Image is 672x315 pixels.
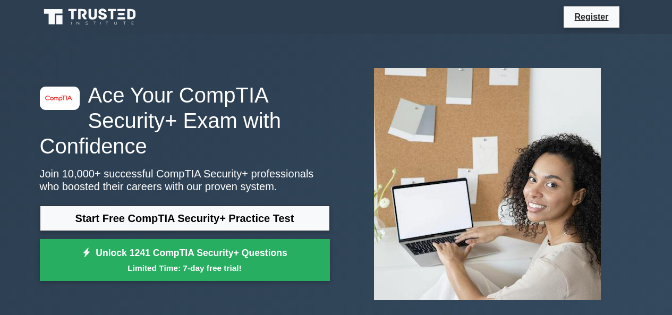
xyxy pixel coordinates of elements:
[568,10,615,23] a: Register
[40,239,330,282] a: Unlock 1241 CompTIA Security+ QuestionsLimited Time: 7-day free trial!
[53,262,317,274] small: Limited Time: 7-day free trial!
[40,206,330,231] a: Start Free CompTIA Security+ Practice Test
[40,167,330,193] p: Join 10,000+ successful CompTIA Security+ professionals who boosted their careers with our proven...
[40,82,330,159] h1: Ace Your CompTIA Security+ Exam with Confidence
